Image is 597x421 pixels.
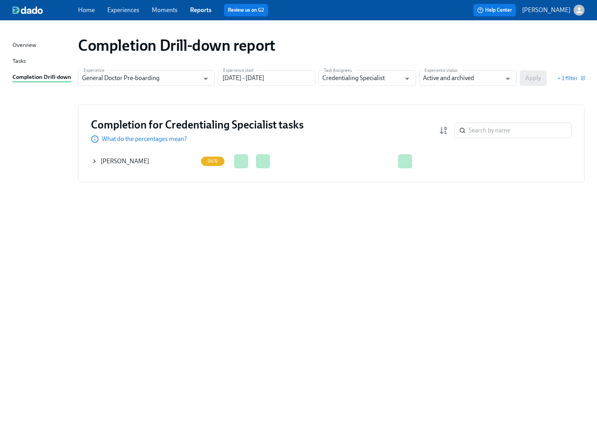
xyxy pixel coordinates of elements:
[522,5,585,16] button: [PERSON_NAME]
[203,158,222,164] span: 94%
[473,4,516,16] button: Help Center
[78,36,275,55] h1: Completion Drill-down report
[502,73,514,85] button: Open
[477,6,512,14] span: Help Center
[522,6,570,14] p: [PERSON_NAME]
[12,41,72,50] a: Overview
[401,73,413,85] button: Open
[557,74,585,82] button: + 1 filter
[224,4,268,16] button: Review us on G2
[102,135,187,143] p: What do the percentages mean?
[12,6,43,14] img: dado
[12,73,71,82] div: Completion Drill-down
[101,157,149,165] span: [PERSON_NAME]
[12,73,72,82] a: Completion Drill-down
[91,118,304,132] h3: Completion for Credentialing Specialist tasks
[439,126,448,135] svg: Completion rate (low to high)
[469,123,572,138] input: Search by name
[12,57,26,66] div: Tasks
[12,41,36,50] div: Overview
[200,73,212,85] button: Open
[91,153,197,169] div: [PERSON_NAME]
[228,6,264,14] a: Review us on G2
[12,6,78,14] a: dado
[152,6,178,14] a: Moments
[190,6,211,14] a: Reports
[78,6,95,14] a: Home
[12,57,72,66] a: Tasks
[107,6,139,14] a: Experiences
